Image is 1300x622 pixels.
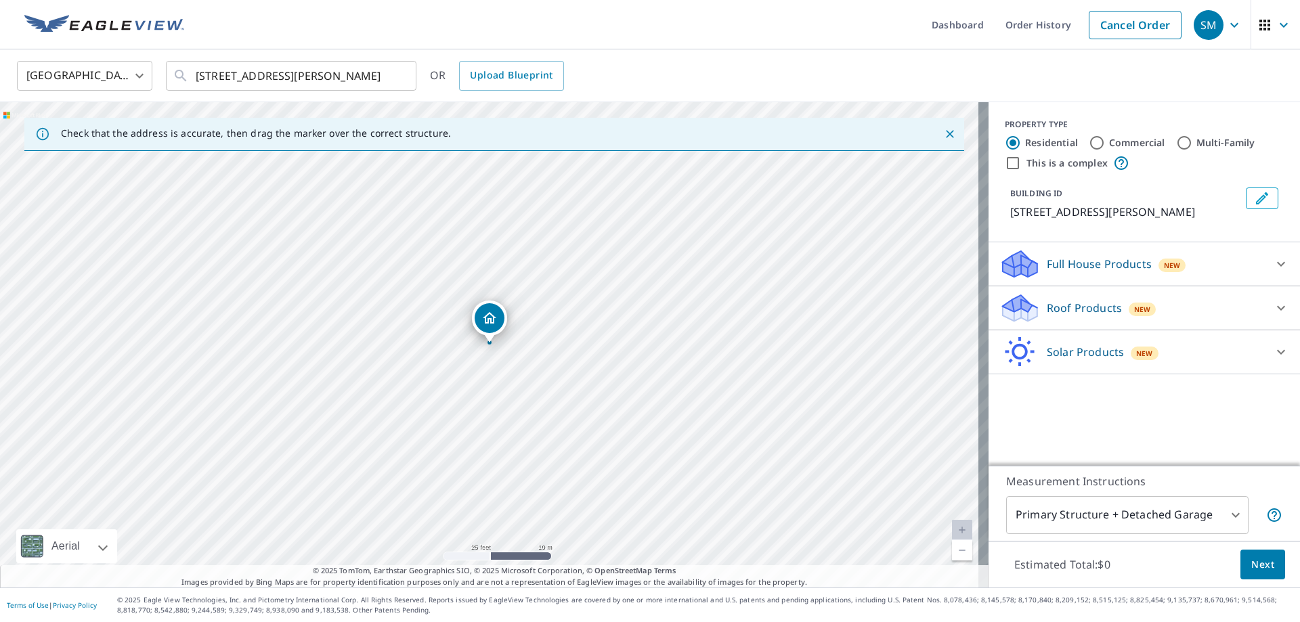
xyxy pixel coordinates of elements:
p: | [7,601,97,609]
p: Measurement Instructions [1006,473,1282,489]
label: Commercial [1109,136,1165,150]
div: Aerial [16,529,117,563]
a: Upload Blueprint [459,61,563,91]
div: SM [1194,10,1223,40]
p: Estimated Total: $0 [1003,550,1121,579]
label: This is a complex [1026,156,1108,170]
label: Multi-Family [1196,136,1255,150]
label: Residential [1025,136,1078,150]
a: Privacy Policy [53,600,97,610]
button: Next [1240,550,1285,580]
p: Full House Products [1047,256,1152,272]
a: Terms of Use [7,600,49,610]
div: Dropped pin, building 1, Residential property, 122 Allen Ct Clarendon Hills, IL 60514 [472,301,507,342]
img: EV Logo [24,15,184,35]
div: PROPERTY TYPE [1005,118,1284,131]
span: New [1134,304,1151,315]
input: Search by address or latitude-longitude [196,57,389,95]
div: Solar ProductsNew [999,336,1289,368]
span: New [1164,260,1181,271]
span: Your report will include the primary structure and a detached garage if one exists. [1266,507,1282,523]
a: OpenStreetMap [594,565,651,575]
button: Edit building 1 [1246,187,1278,209]
div: Aerial [47,529,84,563]
p: [STREET_ADDRESS][PERSON_NAME] [1010,204,1240,220]
span: Next [1251,556,1274,573]
div: Primary Structure + Detached Garage [1006,496,1249,534]
a: Cancel Order [1089,11,1182,39]
span: Upload Blueprint [470,67,552,84]
div: Full House ProductsNew [999,248,1289,280]
span: © 2025 TomTom, Earthstar Geographics SIO, © 2025 Microsoft Corporation, © [313,565,676,577]
div: OR [430,61,564,91]
span: New [1136,348,1153,359]
p: Solar Products [1047,344,1124,360]
p: Check that the address is accurate, then drag the marker over the correct structure. [61,127,451,139]
p: BUILDING ID [1010,187,1062,199]
a: Current Level 20, Zoom In Disabled [952,520,972,540]
p: Roof Products [1047,300,1122,316]
div: [GEOGRAPHIC_DATA] [17,57,152,95]
div: Roof ProductsNew [999,292,1289,324]
a: Terms [654,565,676,575]
a: Current Level 20, Zoom Out [952,540,972,560]
button: Close [941,125,959,143]
p: © 2025 Eagle View Technologies, Inc. and Pictometry International Corp. All Rights Reserved. Repo... [117,595,1293,615]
